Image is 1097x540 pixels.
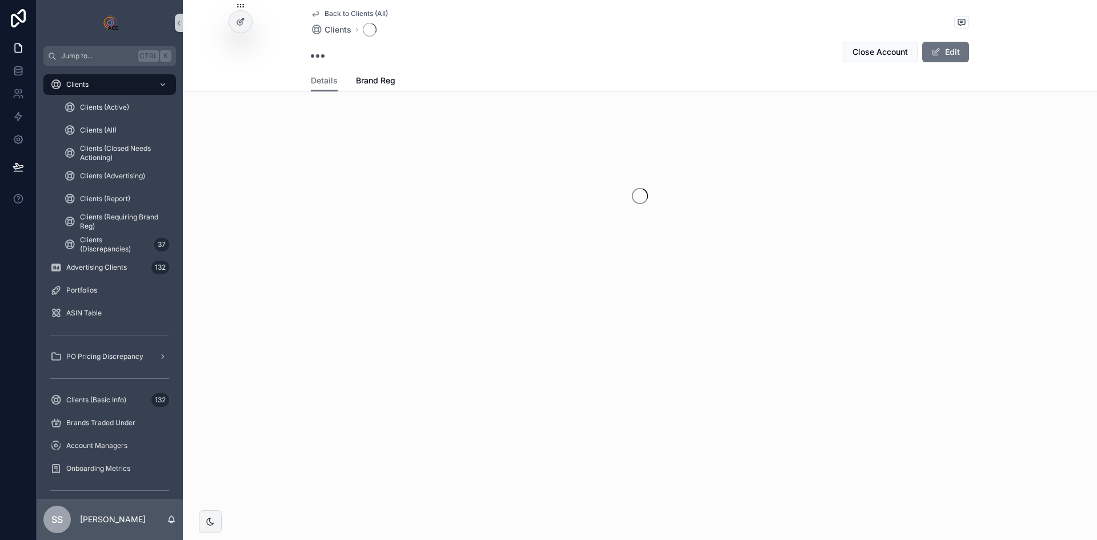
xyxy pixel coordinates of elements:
span: ASIN Table [66,309,102,318]
a: Advertising Clients132 [43,257,176,278]
span: Ctrl [138,50,159,62]
span: K [161,51,170,61]
span: Back to Clients (All) [325,9,388,18]
a: Details [311,70,338,92]
div: 132 [151,393,169,407]
a: Clients (Basic Info)132 [43,390,176,410]
span: Brands Traded Under [66,418,135,427]
span: Brand Reg [356,75,395,86]
a: Account Managers [43,435,176,456]
button: Jump to...CtrlK [43,46,176,66]
a: Clients (Report) [57,189,176,209]
a: Brand Reg [356,70,395,93]
span: Clients (Basic Info) [66,395,126,405]
span: Details [311,75,338,86]
span: SS [51,513,63,526]
span: Clients (Closed Needs Actioning) [80,144,165,162]
a: Clients (Closed Needs Actioning) [57,143,176,163]
button: Close Account [843,42,918,62]
span: Clients (Report) [80,194,130,203]
a: Clients [43,74,176,95]
a: Onboarding Metrics [43,458,176,479]
span: PO Pricing Discrepancy [66,352,143,361]
a: Brands Traded Under [43,413,176,433]
span: Close Account [852,46,908,58]
a: Clients (Active) [57,97,176,118]
p: [PERSON_NAME] [80,514,146,525]
a: Clients (Requiring Brand Reg) [57,211,176,232]
span: Clients (All) [80,126,117,135]
span: Onboarding Metrics [66,464,130,473]
span: Clients (Requiring Brand Reg) [80,213,165,231]
span: Clients [325,24,351,35]
img: App logo [101,14,119,32]
span: Clients (Active) [80,103,129,112]
span: Jump to... [61,51,134,61]
a: Clients (Advertising) [57,166,176,186]
span: Clients [66,80,89,89]
span: Advertising Clients [66,263,127,272]
div: 37 [154,238,169,251]
a: Clients (All) [57,120,176,141]
a: Back to Clients (All) [311,9,388,18]
a: PO Pricing Discrepancy [43,346,176,367]
a: Portfolios [43,280,176,301]
a: Clients (Discrepancies)37 [57,234,176,255]
button: Edit [922,42,969,62]
span: Clients (Discrepancies) [80,235,150,254]
span: Clients (Advertising) [80,171,145,181]
a: Clients [311,24,351,35]
div: scrollable content [37,66,183,499]
a: ASIN Table [43,303,176,323]
span: Account Managers [66,441,127,450]
span: Portfolios [66,286,97,295]
div: 132 [151,261,169,274]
